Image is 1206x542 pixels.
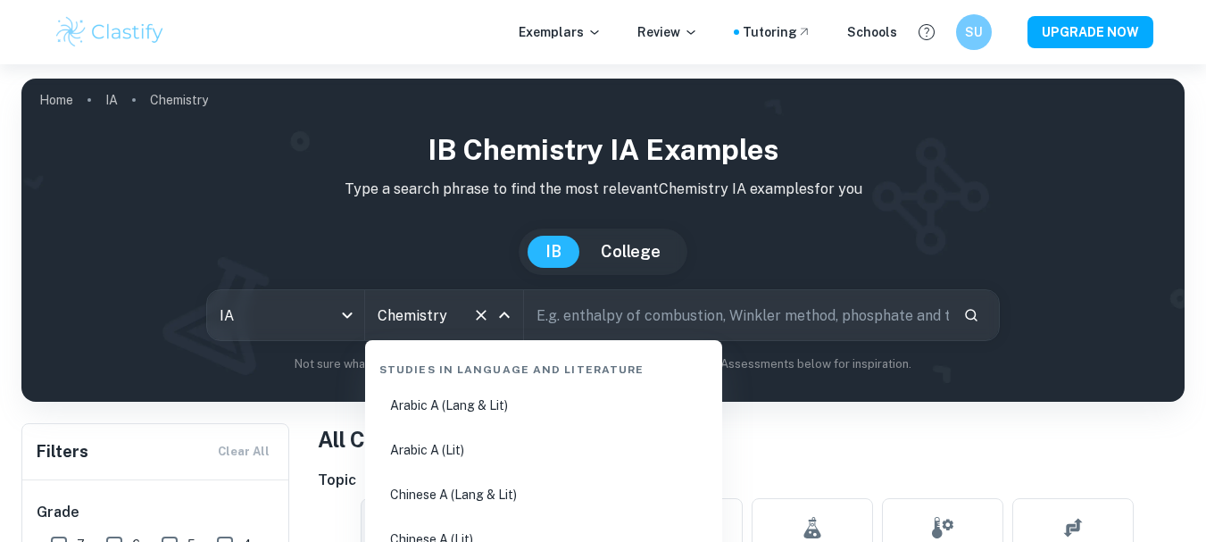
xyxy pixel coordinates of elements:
button: College [583,236,678,268]
button: UPGRADE NOW [1027,16,1153,48]
p: Not sure what to search for? You can always look through our example Internal Assessments below f... [36,355,1170,373]
p: Exemplars [519,22,602,42]
button: SU [956,14,992,50]
img: Clastify logo [54,14,167,50]
a: Schools [847,22,897,42]
div: Studies in Language and Literature [372,347,715,385]
button: Close [492,303,517,328]
h1: All Chemistry IA Examples [318,423,1185,455]
h1: IB Chemistry IA examples [36,129,1170,171]
a: Home [39,88,73,113]
button: Clear [469,303,494,328]
p: Type a search phrase to find the most relevant Chemistry IA examples for you [36,179,1170,200]
button: IB [528,236,579,268]
input: E.g. enthalpy of combustion, Winkler method, phosphate and temperature... [524,290,950,340]
h6: Filters [37,439,88,464]
img: profile cover [21,79,1185,402]
h6: Topic [318,470,1185,491]
a: Tutoring [743,22,811,42]
a: IA [105,88,118,113]
h6: Grade [37,502,276,523]
li: Arabic A (Lit) [372,429,715,471]
h6: SU [963,22,984,42]
button: Help and Feedback [911,17,942,47]
p: Chemistry [150,90,208,110]
button: Search [956,300,986,330]
li: Chinese A (Lang & Lit) [372,474,715,515]
li: Arabic A (Lang & Lit) [372,385,715,426]
div: IA [207,290,365,340]
p: Review [637,22,698,42]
